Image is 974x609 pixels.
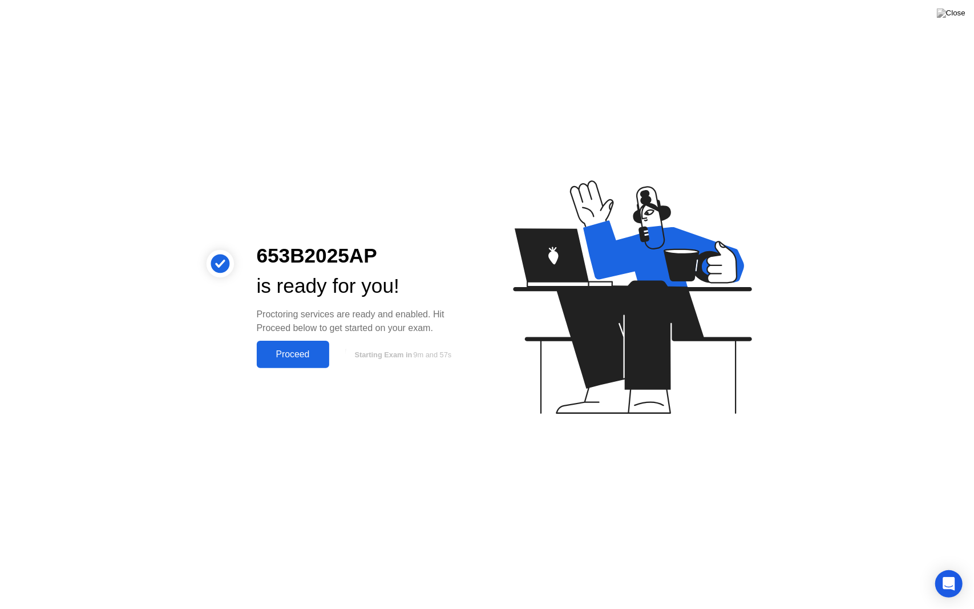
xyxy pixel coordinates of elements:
[257,241,469,271] div: 653B2025AP
[935,570,963,598] div: Open Intercom Messenger
[257,341,329,368] button: Proceed
[257,308,469,335] div: Proctoring services are ready and enabled. Hit Proceed below to get started on your exam.
[257,271,469,301] div: is ready for you!
[335,344,469,365] button: Starting Exam in9m and 57s
[260,349,326,360] div: Proceed
[413,350,451,359] span: 9m and 57s
[937,9,965,18] img: Close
